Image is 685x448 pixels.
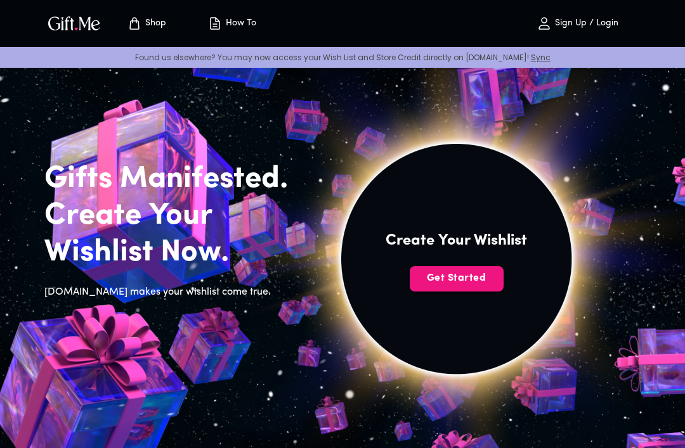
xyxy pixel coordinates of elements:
button: GiftMe Logo [44,16,104,31]
p: Shop [142,18,166,29]
button: Get Started [410,266,504,291]
h2: Wishlist Now. [44,234,308,271]
img: how-to.svg [207,16,223,31]
p: How To [223,18,256,29]
p: Found us elsewhere? You may now access your Wish List and Store Credit directly on [DOMAIN_NAME]! [10,52,675,63]
button: Store page [112,3,181,44]
a: Sync [531,52,551,63]
h2: Gifts Manifested. [44,161,308,198]
h2: Create Your [44,198,308,234]
img: GiftMe Logo [46,14,103,32]
button: How To [197,3,266,44]
span: Get Started [410,271,504,285]
p: Sign Up / Login [552,18,618,29]
button: Sign Up / Login [514,3,641,44]
h6: [DOMAIN_NAME] makes your wishlist come true. [44,284,308,300]
h4: Create Your Wishlist [386,231,527,251]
